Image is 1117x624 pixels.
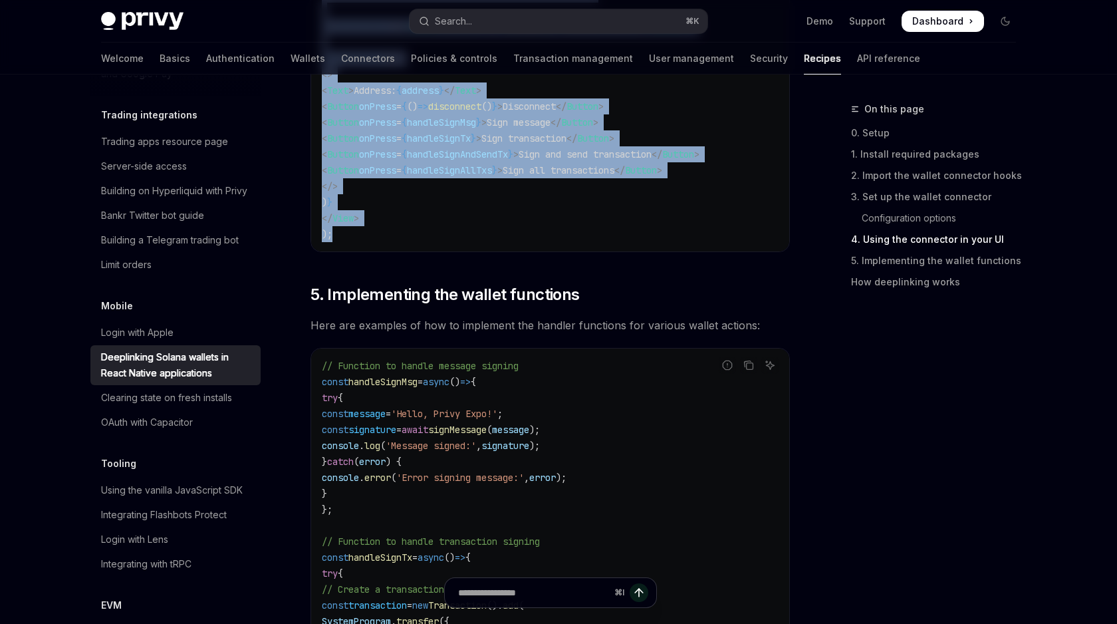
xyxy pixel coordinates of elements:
[849,15,886,28] a: Support
[359,148,396,160] span: onPress
[322,148,327,160] span: <
[322,84,327,96] span: <
[101,43,144,75] a: Welcome
[402,148,407,160] span: {
[322,440,359,452] span: console
[101,134,228,150] div: Trading apps resource page
[160,43,190,75] a: Basics
[851,165,1027,186] a: 2. Import the wallet connector hooks
[444,551,455,563] span: ()
[630,583,648,602] button: Send message
[354,84,396,96] span: Address:
[322,228,332,240] span: );
[481,116,487,128] span: >
[359,472,364,484] span: .
[364,440,380,452] span: log
[386,456,402,468] span: ) {
[577,132,609,144] span: Button
[556,472,566,484] span: );
[322,69,332,80] span: <>
[359,440,364,452] span: .
[101,556,191,572] div: Integrating with tRPC
[455,84,476,96] span: Text
[407,164,492,176] span: handleSignAllTxs
[90,503,261,527] a: Integrating Flashbots Protect
[396,100,402,112] span: =
[322,132,327,144] span: <
[348,551,412,563] span: handleSignTx
[614,164,625,176] span: </
[322,551,348,563] span: const
[322,472,359,484] span: console
[412,551,418,563] span: =
[492,100,497,112] span: }
[327,132,359,144] span: Button
[101,414,193,430] div: OAuth with Capacitor
[322,360,519,372] span: // Function to handle message signing
[851,250,1027,271] a: 5. Implementing the wallet functions
[101,208,204,224] div: Bankr Twitter bot guide
[407,100,418,112] span: ()
[460,376,471,388] span: =>
[322,408,348,420] span: const
[348,376,418,388] span: handleSignMsg
[995,11,1016,32] button: Toggle dark mode
[497,100,503,112] span: >
[391,408,497,420] span: 'Hello, Privy Expo!'
[101,456,136,472] h5: Tooling
[804,43,841,75] a: Recipes
[327,84,348,96] span: Text
[487,116,551,128] span: Sign message
[322,567,338,579] span: try
[364,472,391,484] span: error
[359,164,396,176] span: onPress
[685,16,699,27] span: ⌘ K
[481,100,492,112] span: ()
[476,84,481,96] span: >
[508,148,513,160] span: }
[593,116,598,128] span: >
[348,84,354,96] span: >
[407,132,471,144] span: handleSignTx
[566,100,598,112] span: Button
[101,482,243,498] div: Using the vanilla JavaScript SDK
[348,424,396,436] span: signature
[322,196,327,208] span: )
[402,164,407,176] span: {
[503,100,556,112] span: Disconnect
[418,376,423,388] span: =
[455,551,465,563] span: =>
[322,164,327,176] span: <
[519,148,652,160] span: Sign and send transaction
[851,229,1027,250] a: 4. Using the connector in your UI
[322,100,327,112] span: <
[386,408,391,420] span: =
[101,183,247,199] div: Building on Hyperliquid with Privy
[101,12,184,31] img: dark logo
[101,349,253,381] div: Deeplinking Solana wallets in React Native applications
[396,84,402,96] span: {
[492,424,529,436] span: message
[90,130,261,154] a: Trading apps resource page
[90,552,261,576] a: Integrating with tRPC
[851,271,1027,293] a: How deeplinking works
[338,567,343,579] span: {
[322,212,332,224] span: </
[310,316,790,335] span: Here are examples of how to implement the handler functions for various wallet actions:
[609,132,614,144] span: >
[90,528,261,551] a: Login with Lens
[396,164,402,176] span: =
[327,100,359,112] span: Button
[481,132,566,144] span: Sign transaction
[90,204,261,228] a: Bankr Twitter bot guide
[529,440,540,452] span: );
[402,100,407,112] span: {
[428,424,487,436] span: signMessage
[807,15,833,28] a: Demo
[657,164,662,176] span: >
[740,357,757,374] button: Copy the contents from the code block
[354,212,359,224] span: >
[101,325,174,341] div: Login with Apple
[327,148,359,160] span: Button
[322,392,338,404] span: try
